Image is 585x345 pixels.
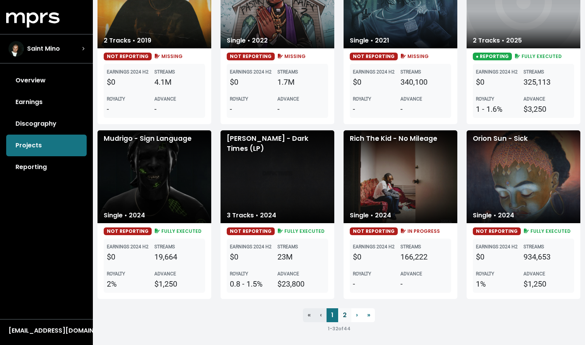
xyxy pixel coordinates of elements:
[476,103,523,115] div: 1 - 1.6%
[9,41,24,56] img: The selected account / producer
[153,53,183,60] span: MISSING
[230,278,277,290] div: 0.8 - 1.5%
[467,33,528,48] div: 2 Tracks • 2025
[353,76,400,88] div: $0
[230,271,248,277] b: ROYALTY
[97,130,211,223] div: Mudrigo - Sign Language
[221,130,334,223] div: [PERSON_NAME] - Dark Times (LP)
[277,69,298,75] b: STREAMS
[154,69,175,75] b: STREAMS
[6,326,87,336] button: [EMAIL_ADDRESS][DOMAIN_NAME]
[276,228,325,234] span: FULLY EXECUTED
[400,96,422,102] b: ADVANCE
[353,278,400,290] div: -
[473,53,512,60] span: ● REPORTING
[344,208,397,223] div: Single • 2024
[277,244,298,249] b: STREAMS
[277,103,325,115] div: -
[153,228,202,234] span: FULLY EXECUTED
[523,96,545,102] b: ADVANCE
[27,44,60,53] span: Saint Mino
[476,271,494,277] b: ROYALTY
[276,53,306,60] span: MISSING
[400,244,421,249] b: STREAMS
[154,103,202,115] div: -
[400,251,448,263] div: 166,222
[399,228,440,234] span: IN PROGRESS
[221,33,274,48] div: Single • 2022
[230,76,277,88] div: $0
[476,76,523,88] div: $0
[277,251,325,263] div: 23M
[523,244,544,249] b: STREAMS
[277,76,325,88] div: 1.7M
[367,311,370,319] span: »
[476,96,494,102] b: ROYALTY
[353,271,371,277] b: ROYALTY
[350,227,398,235] span: NOT REPORTING
[473,227,521,235] span: NOT REPORTING
[523,103,571,115] div: $3,250
[107,244,149,249] b: EARNINGS 2024 H2
[154,251,202,263] div: 19,664
[107,69,149,75] b: EARNINGS 2024 H2
[107,96,125,102] b: ROYALTY
[467,208,520,223] div: Single • 2024
[227,227,275,235] span: NOT REPORTING
[400,103,448,115] div: -
[476,251,523,263] div: $0
[513,53,562,60] span: FULLY EXECUTED
[230,69,272,75] b: EARNINGS 2024 H2
[400,271,422,277] b: ADVANCE
[6,15,60,24] a: mprs logo
[353,96,371,102] b: ROYALTY
[523,251,571,263] div: 934,653
[353,69,395,75] b: EARNINGS 2024 H2
[356,311,358,319] span: ›
[400,69,421,75] b: STREAMS
[353,251,400,263] div: $0
[154,244,175,249] b: STREAMS
[230,96,248,102] b: ROYALTY
[230,244,272,249] b: EARNINGS 2024 H2
[104,227,152,235] span: NOT REPORTING
[230,103,277,115] div: -
[353,244,395,249] b: EARNINGS 2024 H2
[476,278,523,290] div: 1%
[227,53,275,60] span: NOT REPORTING
[6,113,87,135] a: Discography
[6,91,87,113] a: Earnings
[523,271,545,277] b: ADVANCE
[338,308,351,322] a: 2
[230,251,277,263] div: $0
[523,278,571,290] div: $1,250
[522,228,571,234] span: FULLY EXECUTED
[154,96,176,102] b: ADVANCE
[97,208,151,223] div: Single • 2024
[277,96,299,102] b: ADVANCE
[154,278,202,290] div: $1,250
[107,251,154,263] div: $0
[277,278,325,290] div: $23,800
[467,130,580,223] div: Orion Sun - Sick
[6,156,87,178] a: Reporting
[476,244,518,249] b: EARNINGS 2024 H2
[328,325,351,332] small: 1 - 32 of 44
[107,76,154,88] div: $0
[221,208,282,223] div: 3 Tracks • 2024
[523,69,544,75] b: STREAMS
[107,278,154,290] div: 2%
[400,278,448,290] div: -
[104,53,152,60] span: NOT REPORTING
[107,103,154,115] div: -
[344,130,457,223] div: Rich The Kid - No Mileage
[277,271,299,277] b: ADVANCE
[353,103,400,115] div: -
[107,271,125,277] b: ROYALTY
[350,53,398,60] span: NOT REPORTING
[97,33,157,48] div: 2 Tracks • 2019
[154,271,176,277] b: ADVANCE
[9,326,84,335] div: [EMAIL_ADDRESS][DOMAIN_NAME]
[399,53,429,60] span: MISSING
[327,308,338,322] a: 1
